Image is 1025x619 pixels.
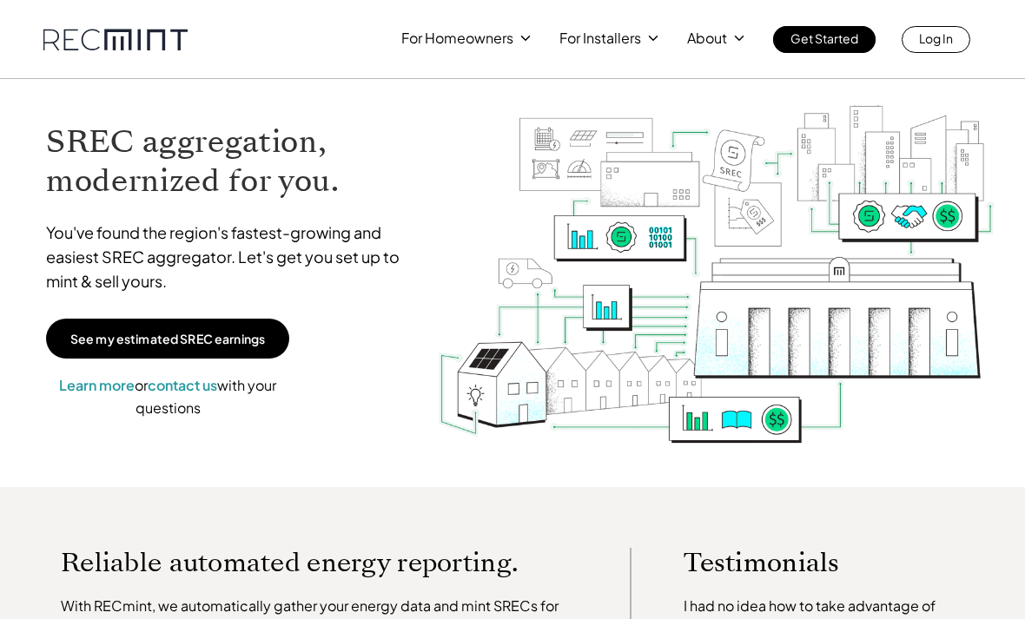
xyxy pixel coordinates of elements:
p: For Installers [559,26,641,50]
a: contact us [148,376,217,394]
a: Get Started [773,26,876,53]
p: Testimonials [684,548,942,578]
p: Reliable automated energy reporting. [61,548,578,578]
p: About [687,26,727,50]
a: Learn more [59,376,135,394]
h1: SREC aggregation, modernized for you. [46,122,420,201]
a: See my estimated SREC earnings [46,319,289,359]
p: For Homeowners [401,26,513,50]
p: Log In [919,26,953,50]
p: or with your questions [46,374,289,418]
p: You've found the region's fastest-growing and easiest SREC aggregator. Let's get you set up to mi... [46,221,420,293]
a: Log In [902,26,970,53]
p: Get Started [790,26,858,50]
p: See my estimated SREC earnings [70,331,265,346]
img: RECmint value cycle [437,54,996,503]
